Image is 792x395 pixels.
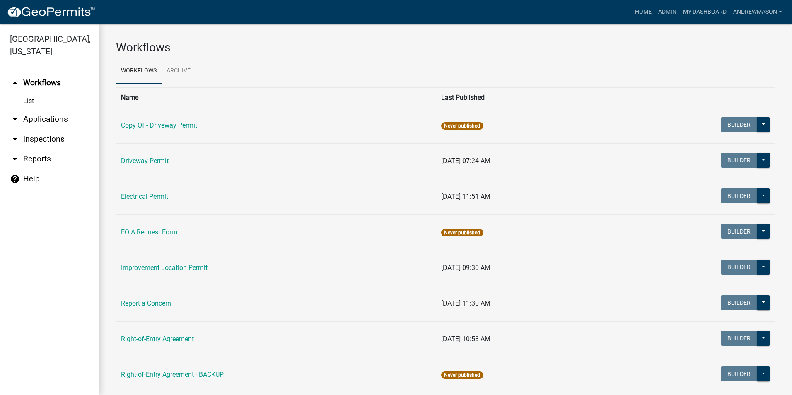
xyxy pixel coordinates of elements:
span: [DATE] 11:51 AM [441,193,490,200]
a: Report a Concern [121,299,171,307]
a: Archive [162,58,196,84]
th: Name [116,87,436,108]
a: Right-of-Entry Agreement - BACKUP [121,371,224,378]
button: Builder [721,224,757,239]
a: Improvement Location Permit [121,264,208,272]
i: arrow_drop_down [10,134,20,144]
button: Builder [721,295,757,310]
button: Builder [721,117,757,132]
i: help [10,174,20,184]
span: [DATE] 09:30 AM [441,264,490,272]
span: Never published [441,371,483,379]
button: Builder [721,366,757,381]
a: Electrical Permit [121,193,168,200]
a: Driveway Permit [121,157,169,165]
button: Builder [721,260,757,275]
button: Builder [721,188,757,203]
i: arrow_drop_up [10,78,20,88]
button: Builder [721,331,757,346]
h3: Workflows [116,41,775,55]
a: FOIA Request Form [121,228,177,236]
a: AndrewMason [730,4,785,20]
span: Never published [441,229,483,236]
span: [DATE] 10:53 AM [441,335,490,343]
a: Copy Of - Driveway Permit [121,121,197,129]
span: [DATE] 07:24 AM [441,157,490,165]
span: Never published [441,122,483,130]
a: Workflows [116,58,162,84]
a: Home [632,4,655,20]
a: Right-of-Entry Agreement [121,335,194,343]
span: [DATE] 11:30 AM [441,299,490,307]
a: Admin [655,4,680,20]
button: Builder [721,153,757,168]
i: arrow_drop_down [10,154,20,164]
th: Last Published [436,87,605,108]
i: arrow_drop_down [10,114,20,124]
a: My Dashboard [680,4,730,20]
